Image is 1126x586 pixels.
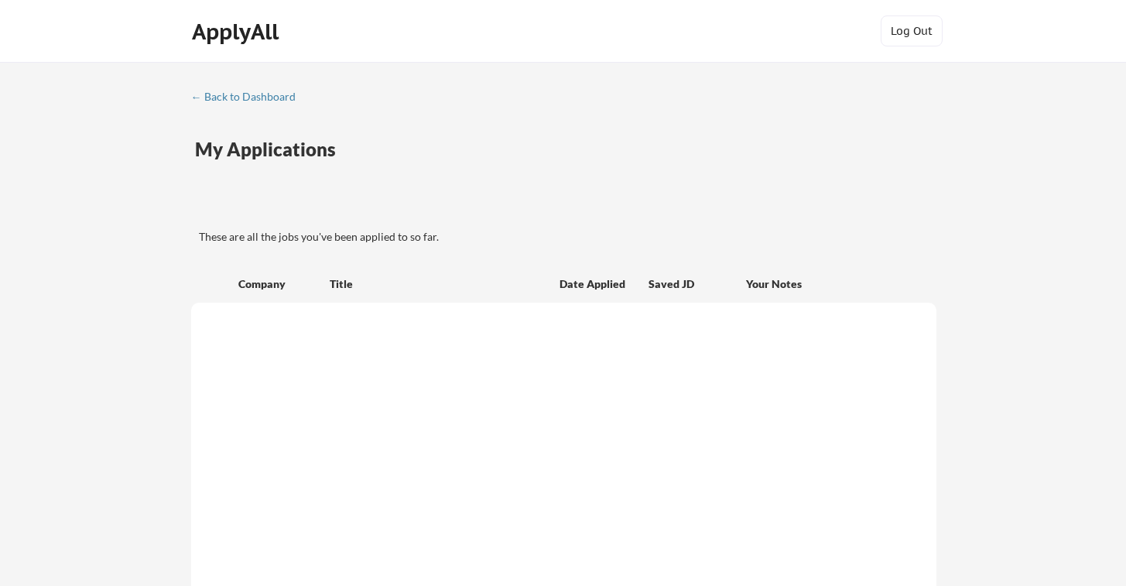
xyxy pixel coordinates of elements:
div: Date Applied [560,276,628,292]
div: These are job applications we think you'd be a good fit for, but couldn't apply you to automatica... [307,199,421,215]
div: Your Notes [746,276,922,292]
div: Title [330,276,545,292]
div: These are all the jobs you've been applied to so far. [199,229,936,245]
div: Saved JD [649,269,746,297]
div: ApplyAll [192,19,283,45]
div: Company [238,276,316,292]
div: These are all the jobs you've been applied to so far. [195,199,296,215]
a: ← Back to Dashboard [191,91,307,106]
div: My Applications [195,140,348,159]
button: Log Out [881,15,943,46]
div: ← Back to Dashboard [191,91,307,102]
